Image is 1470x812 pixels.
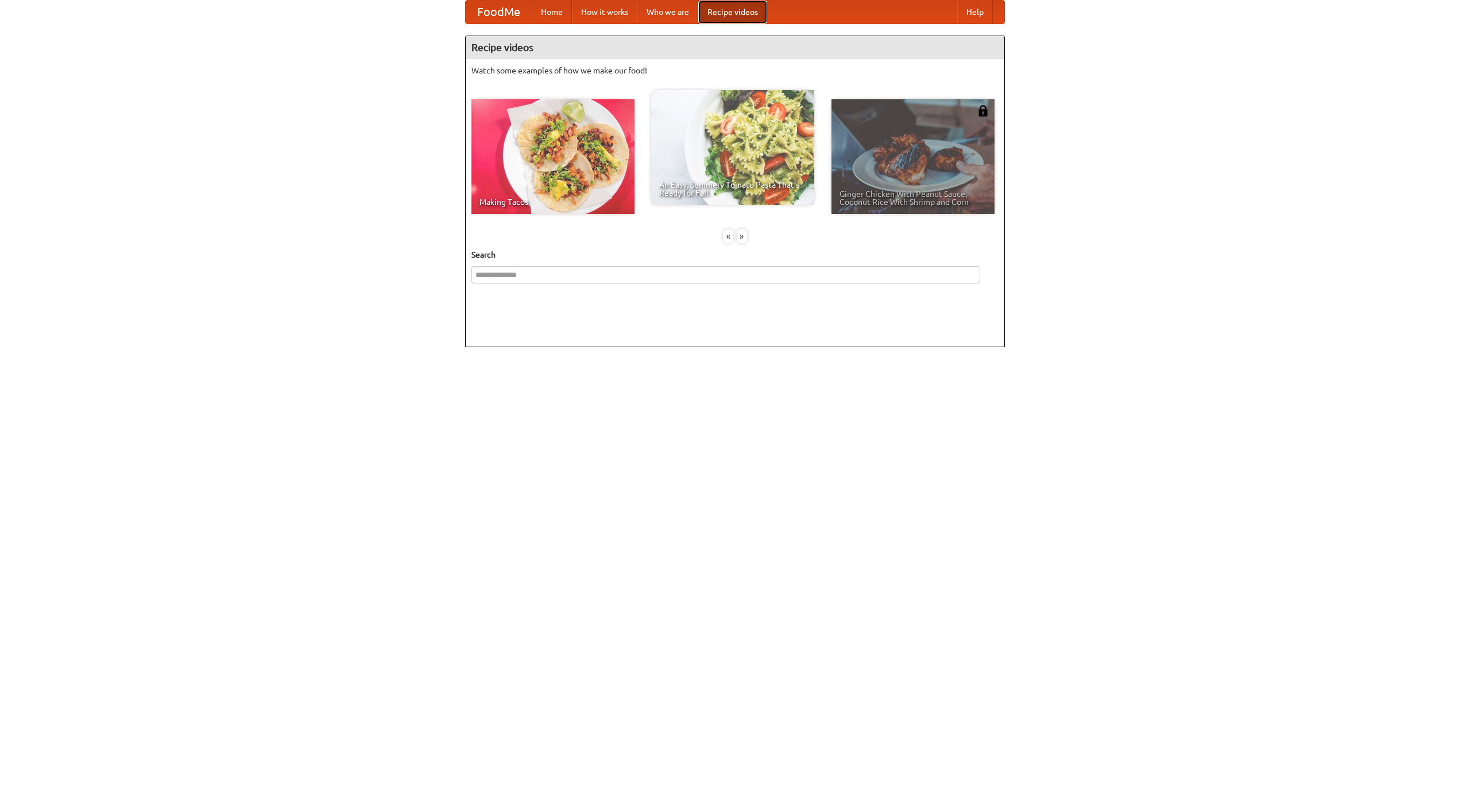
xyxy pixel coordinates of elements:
a: Help [957,1,993,24]
div: « [723,229,733,243]
h4: Recipe videos [466,36,1004,59]
span: An Easy, Summery Tomato Pasta That's Ready for Fall [659,181,806,197]
p: Watch some examples of how we make our food! [471,65,999,76]
div: » [737,229,747,243]
h5: Search [471,249,999,261]
a: Recipe videos [698,1,767,24]
img: 483408.png [977,105,989,116]
a: Making Tacos [471,99,635,214]
a: FoodMe [466,1,532,24]
a: Home [532,1,572,24]
span: Making Tacos [479,198,626,206]
a: How it works [572,1,637,24]
a: An Easy, Summery Tomato Pasta That's Ready for Fall [651,90,814,205]
a: Who we are [637,1,698,24]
